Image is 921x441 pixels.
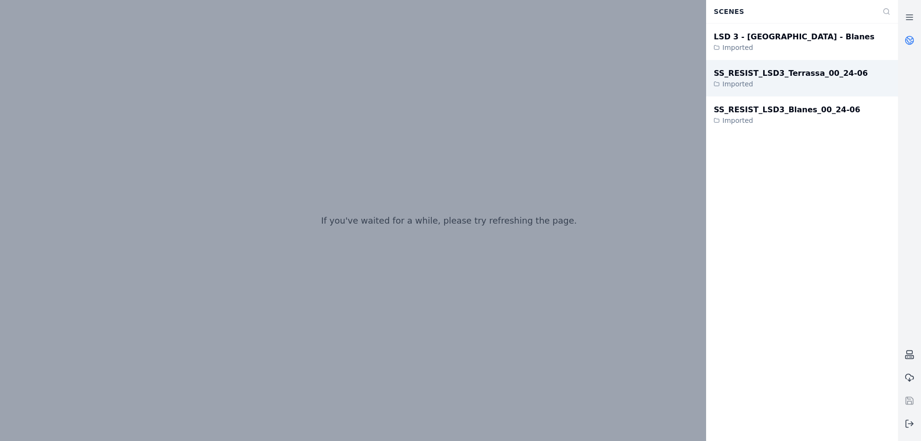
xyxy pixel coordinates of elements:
[708,2,877,21] div: Scenes
[714,31,874,43] div: LSD 3 - [GEOGRAPHIC_DATA] - Blanes
[714,43,874,52] div: Imported
[714,79,868,89] div: Imported
[714,116,860,125] div: Imported
[714,104,860,116] div: SS_RESIST_LSD3_Blanes_00_24-06
[321,214,577,227] p: If you've waited for a while, please try refreshing the page.
[714,68,868,79] div: SS_RESIST_LSD3_Terrassa_00_24-06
